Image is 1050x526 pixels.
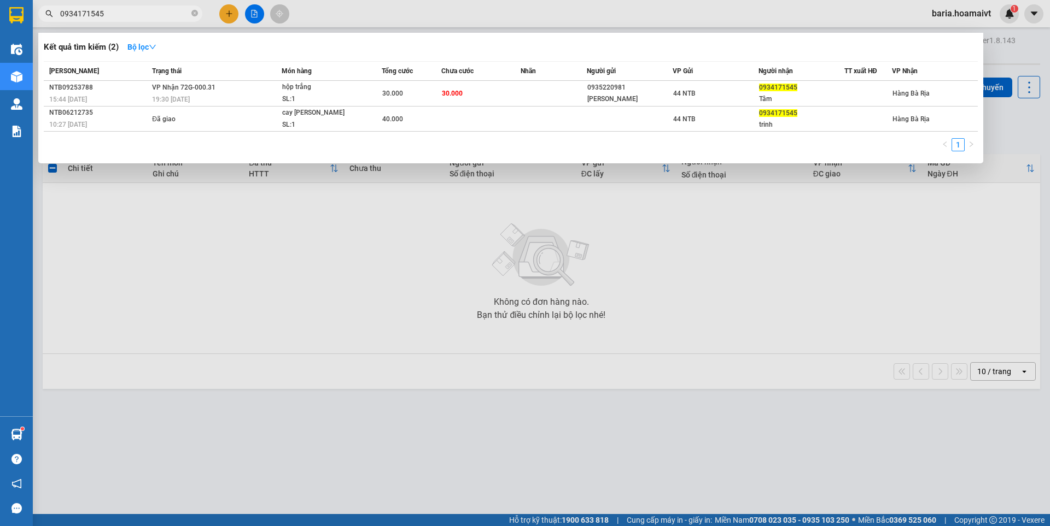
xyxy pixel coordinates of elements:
span: VP Gửi [673,67,693,75]
li: Previous Page [938,138,952,151]
li: Next Page [965,138,978,151]
span: 19:30 [DATE] [152,96,190,103]
span: Người gửi [587,67,616,75]
span: close-circle [191,9,198,19]
span: TT xuất HĐ [844,67,877,75]
span: 30.000 [382,90,403,97]
span: 10:27 [DATE] [49,121,87,128]
span: left [942,141,948,147]
img: logo-vxr [9,7,24,23]
span: Món hàng [282,67,312,75]
span: Trạng thái [152,67,182,75]
span: Đã giao [152,115,176,123]
span: message [11,503,22,513]
span: 44 NTB [673,90,696,97]
span: down [149,43,156,51]
span: Tổng cước [382,67,413,75]
img: solution-icon [11,126,22,137]
a: 1 [952,139,964,151]
span: [PERSON_NAME] [49,67,99,75]
span: Nhãn [521,67,536,75]
span: Người nhận [759,67,793,75]
span: 44 NTB [673,115,696,123]
div: NTB09253788 [49,82,149,93]
span: 40.000 [382,115,403,123]
button: left [938,138,952,151]
span: close-circle [191,10,198,16]
button: right [965,138,978,151]
div: NTB06212735 [49,107,149,119]
input: Tìm tên, số ĐT hoặc mã đơn [60,8,189,20]
span: question-circle [11,454,22,464]
span: 30.000 [442,90,463,97]
div: SL: 1 [282,119,364,131]
span: notification [11,478,22,489]
span: search [45,10,53,17]
img: warehouse-icon [11,44,22,55]
sup: 1 [21,427,24,430]
span: 0934171545 [759,109,797,117]
span: Hàng Bà Rịa [892,115,930,123]
div: Tâm [759,93,844,105]
span: VP Nhận [892,67,918,75]
div: [PERSON_NAME] [587,93,672,105]
span: VP Nhận 72G-000.31 [152,84,215,91]
span: 15:44 [DATE] [49,96,87,103]
div: SL: 1 [282,93,364,105]
img: warehouse-icon [11,98,22,110]
img: warehouse-icon [11,71,22,82]
span: 0934171545 [759,84,797,91]
span: Hàng Bà Rịa [892,90,930,97]
button: Bộ lọcdown [119,38,165,56]
div: trinh [759,119,844,131]
span: Chưa cước [441,67,474,75]
div: cay [PERSON_NAME] [282,107,364,119]
span: right [968,141,975,147]
div: 0935220981 [587,82,672,93]
img: warehouse-icon [11,429,22,440]
strong: Bộ lọc [127,43,156,51]
h3: Kết quả tìm kiếm ( 2 ) [44,42,119,53]
li: 1 [952,138,965,151]
div: hộp trắng [282,81,364,93]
